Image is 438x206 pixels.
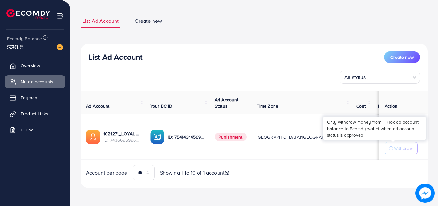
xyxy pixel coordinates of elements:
span: Action [385,103,397,109]
a: My ad accounts [5,75,65,88]
span: Payment [21,94,39,101]
span: Time Zone [257,103,278,109]
span: Overview [21,62,40,69]
img: image [415,184,435,203]
span: Ad Account [86,103,110,109]
span: $30.5 [7,42,24,51]
img: logo [6,9,50,19]
img: image [57,44,63,50]
div: Only withdraw money from TikTok ad account balance to Ecomdy wallet when ad account status is app... [323,117,426,140]
span: Create new [135,17,162,25]
span: Billing [21,127,33,133]
img: ic-ba-acc.ded83a64.svg [150,130,164,144]
span: Create new [390,54,414,60]
span: Ecomdy Balance [7,35,42,42]
span: Product Links [21,111,48,117]
p: Withdraw [394,144,413,152]
span: Ad Account Status [215,96,238,109]
span: ID: 7436695996316614657 [103,137,140,143]
span: [GEOGRAPHIC_DATA]/[GEOGRAPHIC_DATA] [257,134,346,140]
a: Product Links [5,107,65,120]
a: Overview [5,59,65,72]
input: Search for option [368,71,410,82]
h3: List Ad Account [89,52,142,62]
p: ID: 7541431456900759569 [168,133,204,141]
span: List Ad Account [82,17,119,25]
span: Punishment [215,133,247,141]
span: Your BC ID [150,103,172,109]
span: My ad accounts [21,78,53,85]
span: All status [343,73,367,82]
div: <span class='underline'>1021271_LOYAL FIVE AD ACC_1731490730720</span></br>7436695996316614657 [103,130,140,144]
button: Withdraw [385,142,418,154]
span: Showing 1 To 10 of 1 account(s) [160,169,230,176]
a: 1021271_LOYAL FIVE AD ACC_1731490730720 [103,130,140,137]
img: ic-ads-acc.e4c84228.svg [86,130,100,144]
span: Cost [356,103,366,109]
img: menu [57,12,64,20]
a: Billing [5,123,65,136]
button: Create new [384,51,420,63]
a: Payment [5,91,65,104]
span: Account per page [86,169,127,176]
div: Search for option [340,71,420,84]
